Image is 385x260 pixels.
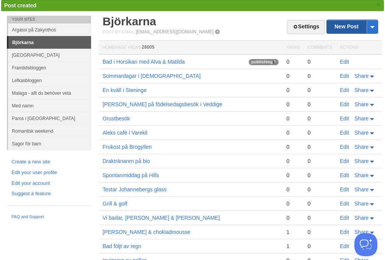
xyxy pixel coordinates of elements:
[11,158,86,166] a: Create a new site
[340,101,349,107] a: Edit
[286,158,300,165] div: 0
[11,179,86,188] a: Edit your account
[286,186,300,193] div: 0
[340,172,349,178] a: Edit
[273,61,276,64] img: loading-tiny-gray.gif
[8,112,91,125] a: Paros i [GEOGRAPHIC_DATA]
[103,144,152,150] a: Frukost på Brogyllen
[8,74,91,87] a: Lefkasbloggen
[8,61,91,74] a: Framtidsbloggen
[103,201,127,207] a: Grill & golf
[354,229,369,235] span: Share
[354,201,369,207] span: Share
[354,233,377,256] iframe: Help Scout Beacon - Open
[340,158,349,164] a: Edit
[103,186,166,193] a: Testar Johannebergs glass
[308,115,332,122] div: 0
[103,130,147,136] a: Aleks café i Varekil
[327,20,378,33] a: New Post
[308,101,332,108] div: 0
[8,99,91,112] a: Med namn
[103,229,191,235] a: [PERSON_NAME] & chokladmousse
[8,125,91,137] a: Romantisk weekend
[286,143,300,150] div: 0
[354,73,369,79] span: Share
[286,115,300,122] div: 0
[354,215,369,221] span: Share
[4,2,36,8] span: Post created
[286,214,300,221] div: 0
[308,143,332,150] div: 0
[286,229,300,235] div: 1
[286,87,300,94] div: 0
[340,115,349,122] a: Edit
[354,101,369,107] span: Share
[340,229,349,235] a: Edit
[354,130,369,136] span: Share
[286,129,300,136] div: 0
[103,101,222,107] a: [PERSON_NAME] på födelsedagsbesök i Veddige
[8,137,91,150] a: Sagor för barn
[103,87,147,93] a: En kväll i Steninge
[7,16,91,23] li: Your Sites
[308,214,332,221] div: 0
[99,41,282,55] th: Homepage Views
[340,87,349,93] a: Edit
[286,72,300,79] div: 0
[336,41,382,55] th: Actions
[354,186,369,193] span: Share
[286,243,300,250] div: 1
[304,41,336,55] th: Comments
[103,59,185,65] a: Bad i Horsikan med Alva & Matilda
[354,144,369,150] span: Share
[8,49,91,61] a: [GEOGRAPHIC_DATA]
[11,169,86,177] a: Edit your user profile
[286,200,300,207] div: 0
[340,59,349,65] a: Edit
[308,172,332,179] div: 0
[308,229,332,235] div: 0
[354,115,369,122] span: Share
[286,58,300,65] div: 0
[103,158,150,164] a: Draktränaren på bio
[308,58,332,65] div: 0
[340,243,349,249] a: Edit
[340,215,349,221] a: Edit
[286,172,300,179] div: 0
[308,243,332,250] div: 0
[308,72,332,79] div: 0
[282,41,303,55] th: Views
[308,186,332,193] div: 0
[340,130,349,136] a: Edit
[340,144,349,150] a: Edit
[103,30,134,34] span: Post by Email
[340,73,349,79] a: Edit
[286,101,300,108] div: 0
[340,186,349,193] a: Edit
[11,190,86,198] a: Suggest a feature
[136,29,214,35] a: [EMAIL_ADDRESS][DOMAIN_NAME]
[354,87,369,93] span: Share
[8,23,91,36] a: Argassi på Zakynthos
[103,115,130,122] a: Orustbesök
[308,129,332,136] div: 0
[142,44,154,50] span: 26005
[354,158,369,164] span: Share
[11,214,86,221] a: FAQ and Support
[8,87,91,99] a: Malaga - allt du behöver veta
[308,200,332,207] div: 0
[103,215,220,221] a: Vi badar, [PERSON_NAME] & [PERSON_NAME]
[103,73,201,79] a: Sommardagar i [DEMOGRAPHIC_DATA]
[287,20,325,34] a: Settings
[103,172,159,178] a: Spontanmiddag på Hills
[103,15,156,28] a: Björkarna
[8,36,91,49] a: Björkarna
[249,59,279,65] span: publishing
[308,158,332,165] div: 0
[354,172,369,178] span: Share
[308,87,332,94] div: 0
[103,243,141,249] a: Bad följt av regn
[340,201,349,207] a: Edit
